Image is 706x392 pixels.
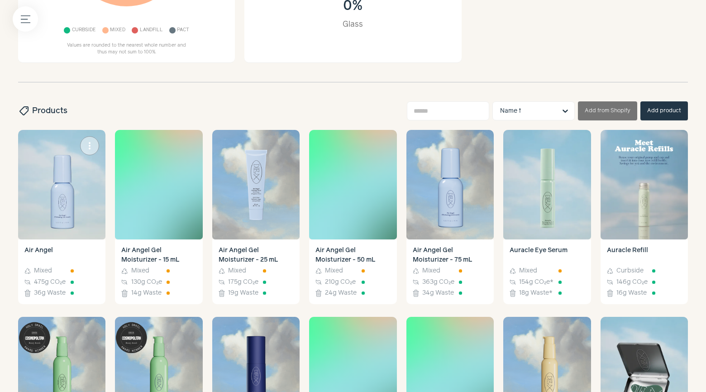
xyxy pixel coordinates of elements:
[503,130,591,239] img: Auracle Eye Serum
[34,277,66,287] span: 475g CO₂e
[63,42,190,57] p: Values are rounded to the nearest whole number and thus may not sum to 100%.
[34,266,52,276] span: Mixed
[18,239,105,305] a: Air Angel Mixed 475g CO₂e 36g Waste
[315,246,390,265] h4: Air Angel Gel Moisturizer - 50 mL
[578,101,637,120] button: Add from Shopify
[212,130,300,239] img: Air Angel Gel Moisturizer - 25 mL
[18,105,29,116] span: sell
[115,239,202,305] a: Air Angel Gel Moisturizer - 15 mL Mixed 130g CO₂e 14g Waste
[616,277,648,287] span: 146g CO₂e
[115,130,202,239] img: Air Angel Gel Moisturizer - 15 mL
[24,246,99,265] h4: Air Angel
[519,277,553,287] span: 154g CO₂e *
[325,266,343,276] span: Mixed
[413,246,487,265] h4: Air Angel Gel Moisturizer - 75 mL
[84,140,95,151] span: more_vert
[131,277,162,287] span: 130g CO₂e
[616,288,647,298] span: 16g Waste
[18,130,105,239] img: Air Angel
[228,277,258,287] span: 175g CO₂e
[519,288,553,298] span: 18g Waste *
[228,266,246,276] span: Mixed
[177,25,189,36] span: Pact
[325,277,356,287] span: 210g CO₂e
[131,266,149,276] span: Mixed
[18,105,67,117] h2: Products
[309,130,396,239] img: Air Angel Gel Moisturizer - 50 mL
[422,277,454,287] span: 363g CO₂e
[80,136,99,155] button: more_vert
[422,266,440,276] span: Mixed
[503,239,591,305] a: Auracle Eye Serum Mixed 154g CO₂e* 18g Waste*
[260,19,445,30] div: Glass
[406,239,494,305] a: Air Angel Gel Moisturizer - 75 mL Mixed 363g CO₂e 34g Waste
[519,266,537,276] span: Mixed
[34,288,66,298] span: 36g Waste
[601,130,688,239] img: Auracle Refill
[607,246,682,265] h4: Auracle Refill
[325,288,357,298] span: 24g Waste
[72,25,96,36] span: Curbside
[601,239,688,305] a: Auracle Refill Curbside 146g CO₂e 16g Waste
[228,288,258,298] span: 19g Waste
[309,239,396,305] a: Air Angel Gel Moisturizer - 50 mL Mixed 210g CO₂e 24g Waste
[640,101,688,120] button: Add product
[131,288,162,298] span: 14g Waste
[422,288,454,298] span: 34g Waste
[406,130,494,239] img: Air Angel Gel Moisturizer - 75 mL
[212,239,300,305] a: Air Angel Gel Moisturizer - 25 mL Mixed 175g CO₂e 19g Waste
[219,246,293,265] h4: Air Angel Gel Moisturizer - 25 mL
[110,25,125,36] span: Mixed
[510,246,584,265] h4: Auracle Eye Serum
[140,25,163,36] span: Landfill
[121,246,196,265] h4: Air Angel Gel Moisturizer - 15 mL
[616,266,644,276] span: Curbside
